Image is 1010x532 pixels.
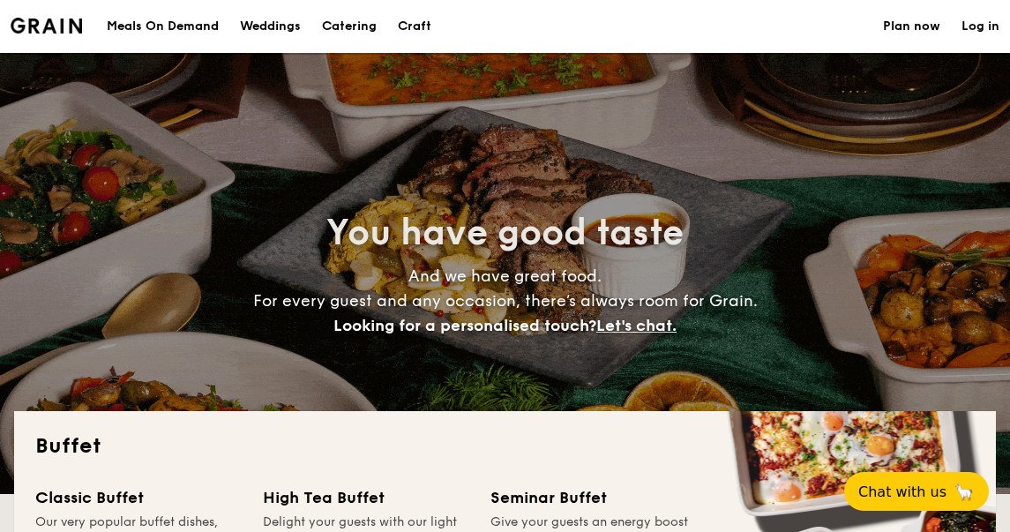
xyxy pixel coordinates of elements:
[35,432,975,461] h2: Buffet
[11,18,82,34] a: Logotype
[490,485,697,510] div: Seminar Buffet
[596,316,677,335] span: Let's chat.
[954,482,975,502] span: 🦙
[263,485,469,510] div: High Tea Buffet
[35,485,242,510] div: Classic Buffet
[844,472,989,511] button: Chat with us🦙
[11,18,82,34] img: Grain
[858,483,946,500] span: Chat with us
